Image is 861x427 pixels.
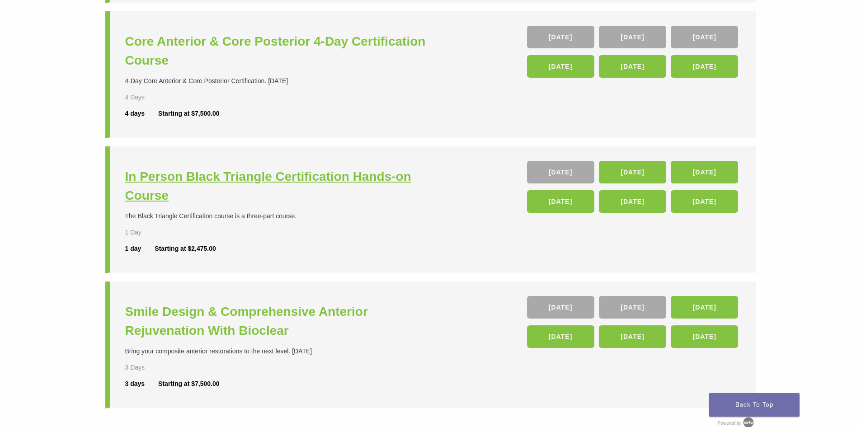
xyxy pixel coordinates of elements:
[527,26,594,48] a: [DATE]
[125,167,433,205] a: In Person Black Triangle Certification Hands-on Course
[671,296,738,319] a: [DATE]
[527,190,594,213] a: [DATE]
[125,244,155,253] div: 1 day
[599,296,666,319] a: [DATE]
[527,26,741,82] div: , , , , ,
[599,161,666,183] a: [DATE]
[527,161,741,217] div: , , , , ,
[671,161,738,183] a: [DATE]
[527,325,594,348] a: [DATE]
[125,363,171,372] div: 3 Days
[709,393,800,417] a: Back To Top
[158,109,219,118] div: Starting at $7,500.00
[671,325,738,348] a: [DATE]
[599,190,666,213] a: [DATE]
[125,93,171,102] div: 4 Days
[671,26,738,48] a: [DATE]
[125,347,433,356] div: Bring your composite anterior restorations to the next level. [DATE]
[158,379,219,389] div: Starting at $7,500.00
[125,32,433,70] a: Core Anterior & Core Posterior 4-Day Certification Course
[125,379,159,389] div: 3 days
[125,302,433,340] a: Smile Design & Comprehensive Anterior Rejuvenation With Bioclear
[599,55,666,78] a: [DATE]
[527,161,594,183] a: [DATE]
[125,211,433,221] div: The Black Triangle Certification course is a three-part course.
[125,228,171,237] div: 1 Day
[527,296,594,319] a: [DATE]
[125,76,433,86] div: 4-Day Core Anterior & Core Posterior Certification. [DATE]
[599,26,666,48] a: [DATE]
[527,296,741,352] div: , , , , ,
[125,109,159,118] div: 4 days
[599,325,666,348] a: [DATE]
[671,190,738,213] a: [DATE]
[527,55,594,78] a: [DATE]
[718,421,756,426] a: Powered by
[155,244,216,253] div: Starting at $2,475.00
[671,55,738,78] a: [DATE]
